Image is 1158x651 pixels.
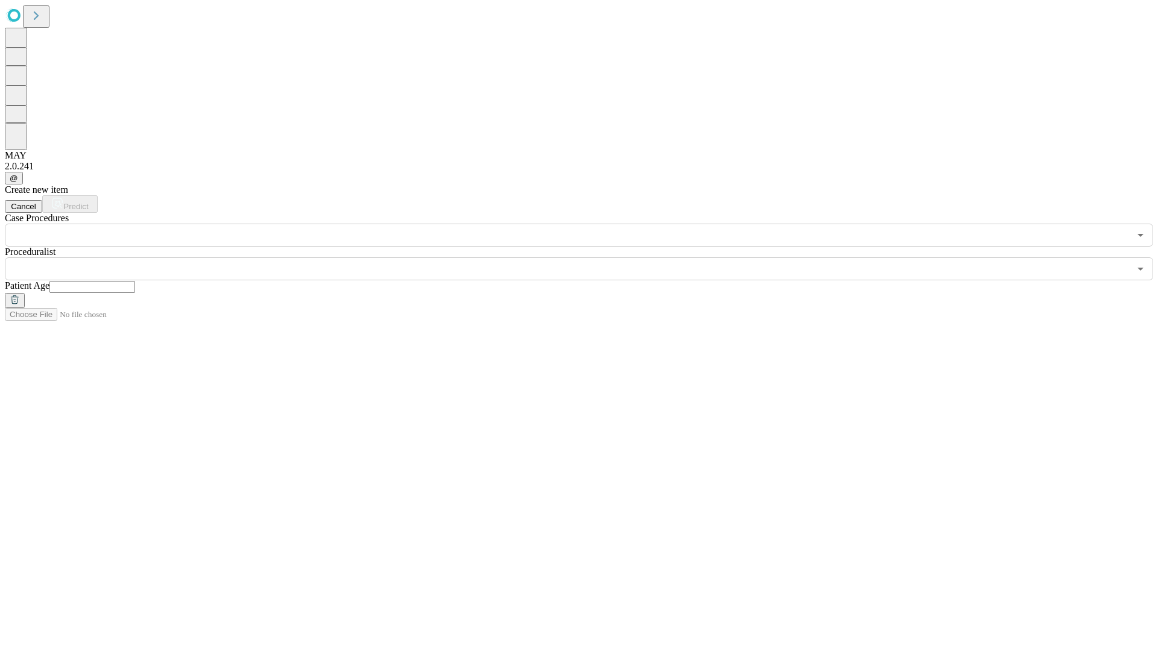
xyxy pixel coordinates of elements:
[5,172,23,184] button: @
[42,195,98,213] button: Predict
[10,174,18,183] span: @
[5,161,1153,172] div: 2.0.241
[5,200,42,213] button: Cancel
[5,213,69,223] span: Scheduled Procedure
[63,202,88,211] span: Predict
[11,202,36,211] span: Cancel
[5,150,1153,161] div: MAY
[5,280,49,291] span: Patient Age
[1132,227,1149,244] button: Open
[5,247,55,257] span: Proceduralist
[5,184,68,195] span: Create new item
[1132,260,1149,277] button: Open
